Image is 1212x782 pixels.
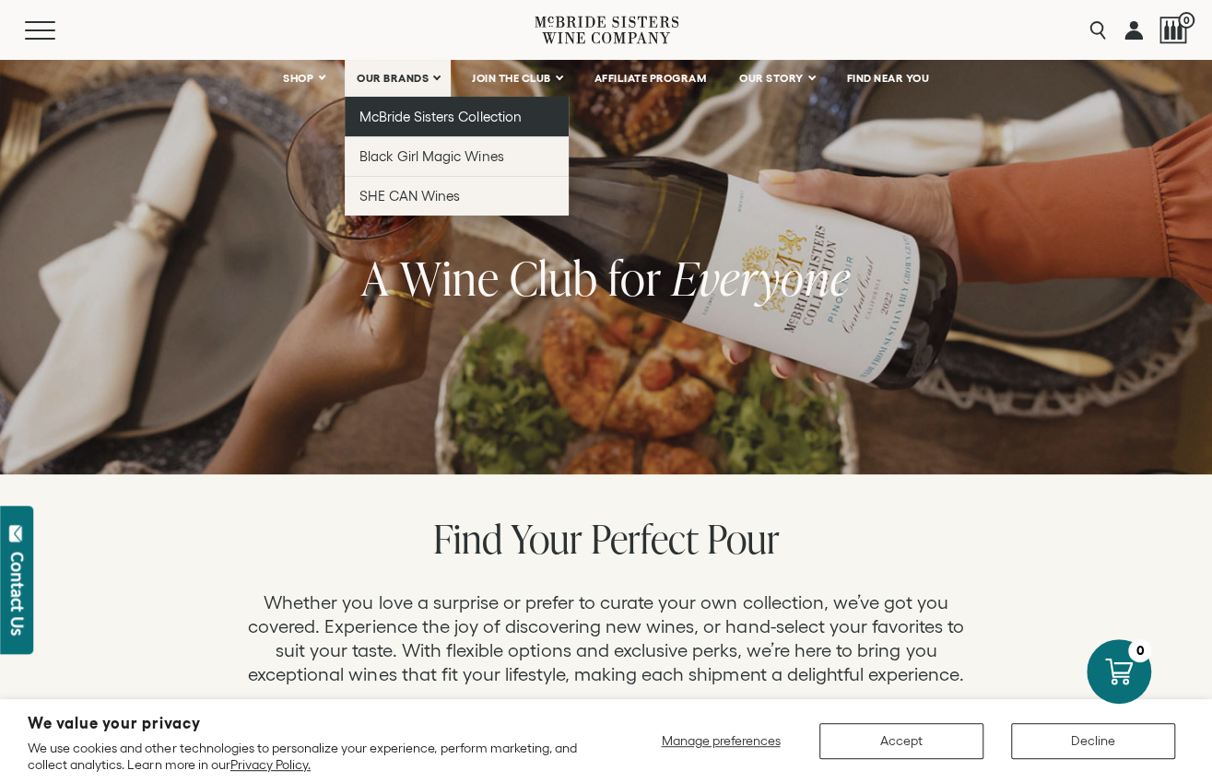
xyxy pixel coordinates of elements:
[835,60,942,97] a: FIND NEAR YOU
[359,109,522,124] span: McBride Sisters Collection
[359,148,503,164] span: Black Girl Magic Wines
[345,97,569,136] a: McBride Sisters Collection
[28,716,592,731] h2: We value your privacy
[400,246,500,309] span: Wine
[433,511,502,566] span: Find
[238,590,975,686] p: Whether you love a surprise or prefer to curate your own collection, we’ve got you covered. Exper...
[582,60,719,97] a: AFFILIATE PROGRAM
[650,723,792,759] button: Manage preferences
[1011,723,1175,759] button: Decline
[594,72,707,85] span: AFFILIATE PROGRAM
[28,740,592,773] p: We use cookies and other technologies to personalize your experience, perform marketing, and coll...
[271,60,335,97] a: SHOP
[230,757,311,772] a: Privacy Policy.
[608,246,662,309] span: for
[1178,12,1194,29] span: 0
[727,60,826,97] a: OUR STORY
[510,246,598,309] span: Club
[345,60,451,97] a: OUR BRANDS
[8,552,27,636] div: Contact Us
[460,60,573,97] a: JOIN THE CLUB
[511,511,582,566] span: Your
[591,511,699,566] span: Perfect
[359,188,460,204] span: SHE CAN Wines
[661,733,780,748] span: Manage preferences
[472,72,551,85] span: JOIN THE CLUB
[707,511,780,566] span: Pour
[345,136,569,176] a: Black Girl Magic Wines
[819,723,983,759] button: Accept
[1128,639,1151,662] div: 0
[847,72,930,85] span: FIND NEAR YOU
[25,21,91,40] button: Mobile Menu Trigger
[357,72,429,85] span: OUR BRANDS
[361,246,390,309] span: A
[739,72,804,85] span: OUR STORY
[283,72,314,85] span: SHOP
[345,176,569,216] a: SHE CAN Wines
[672,246,851,309] span: Everyone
